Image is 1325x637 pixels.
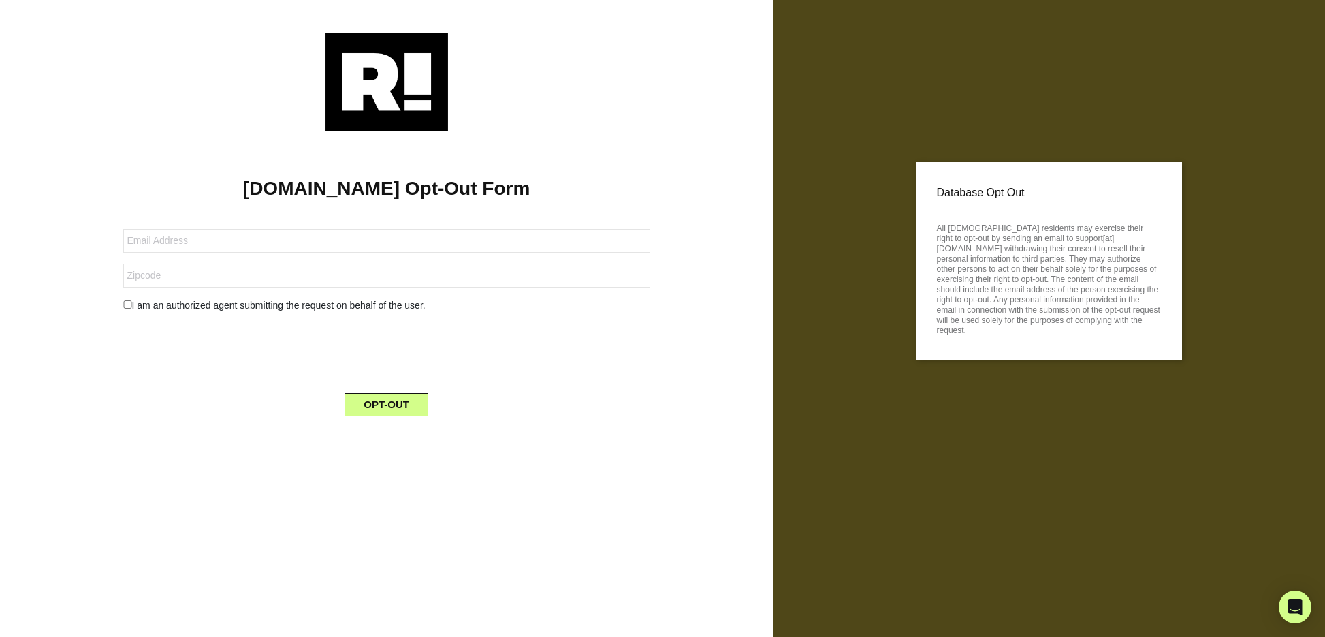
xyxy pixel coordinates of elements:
p: All [DEMOGRAPHIC_DATA] residents may exercise their right to opt-out by sending an email to suppo... [937,219,1162,336]
input: Email Address [123,229,650,253]
p: Database Opt Out [937,183,1162,203]
h1: [DOMAIN_NAME] Opt-Out Form [20,177,752,200]
button: OPT-OUT [345,393,428,416]
div: Open Intercom Messenger [1279,591,1311,623]
iframe: reCAPTCHA [283,324,490,377]
img: Retention.com [325,33,448,131]
div: I am an authorized agent submitting the request on behalf of the user. [113,298,660,313]
input: Zipcode [123,264,650,288]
